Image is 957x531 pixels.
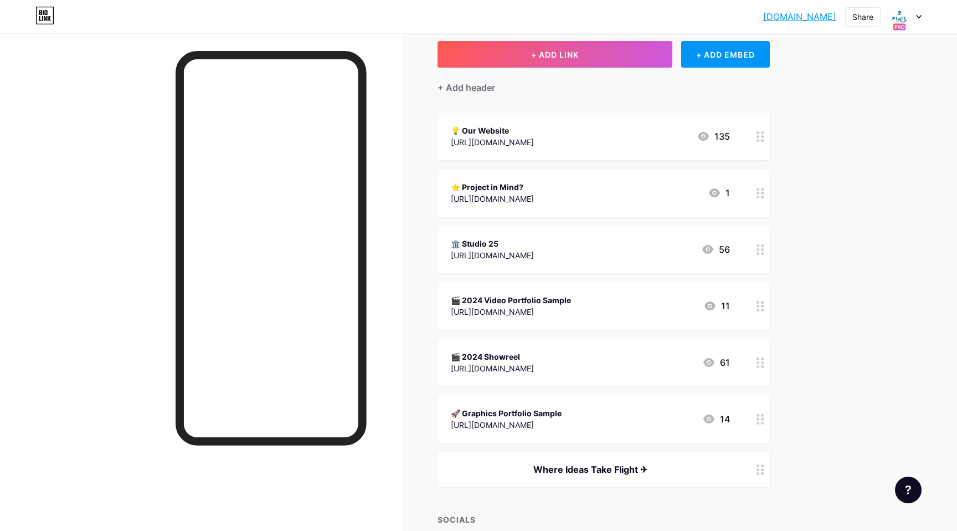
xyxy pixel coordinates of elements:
[451,362,534,374] div: [URL][DOMAIN_NAME]
[438,81,495,94] div: + Add header
[451,136,534,148] div: [URL][DOMAIN_NAME]
[708,186,730,200] div: 1
[451,407,562,419] div: 🚀 Graphics Portfolio Sample
[451,419,562,431] div: [URL][DOMAIN_NAME]
[451,294,571,306] div: 🎬 2024 Video Portfolio Sample
[451,125,534,136] div: 💡 Our Website
[438,514,770,525] div: SOCIALS
[451,249,534,261] div: [URL][DOMAIN_NAME]
[451,193,534,205] div: [URL][DOMAIN_NAME]
[451,238,534,249] div: 🏛️ Studio 25
[451,351,534,362] div: 🎬 2024 Showreel
[451,463,730,476] div: Where Ideas Take Flight ✈
[451,181,534,193] div: ⭐️ Project in Mind?
[889,6,910,27] img: Sean Dupiano
[531,50,579,59] span: + ADD LINK
[438,41,673,68] button: + ADD LINK
[763,10,836,23] a: [DOMAIN_NAME]
[702,356,730,369] div: 61
[681,41,769,68] div: + ADD EMBED
[701,243,730,256] div: 56
[451,306,571,318] div: [URL][DOMAIN_NAME]
[697,130,730,143] div: 135
[703,299,730,313] div: 11
[852,11,873,23] div: Share
[702,412,730,426] div: 14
